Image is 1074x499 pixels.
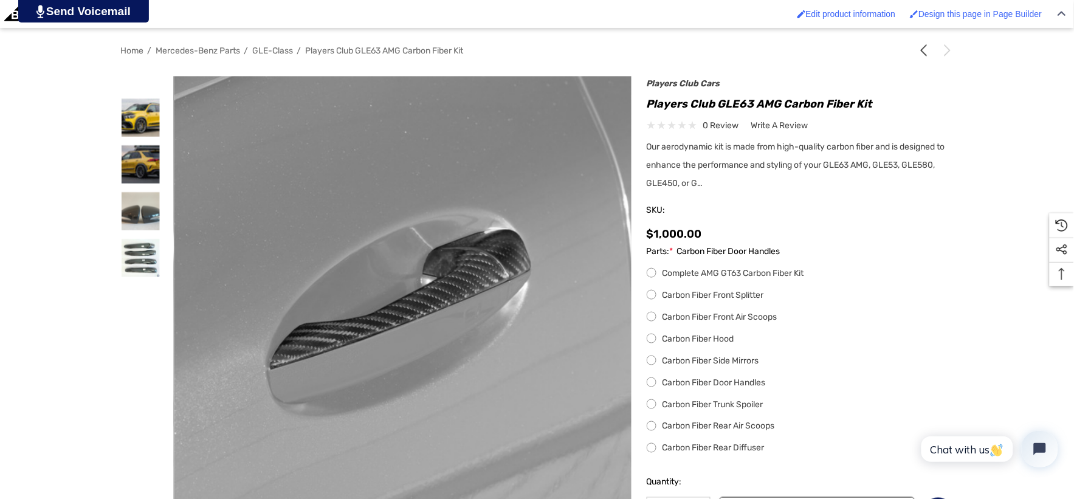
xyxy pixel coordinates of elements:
[253,46,294,56] a: GLE-Class
[36,5,44,18] img: PjwhLS0gR2VuZXJhdG9yOiBHcmF2aXQuaW8gLS0+PHN2ZyB4bWxucz0iaHR0cDovL3d3dy53My5vcmcvMjAwMC9zdmciIHhtb...
[647,94,954,114] h1: Players Club GLE63 AMG Carbon Fiber Kit
[791,3,902,25] a: Enabled brush for product edit Edit product information
[703,118,739,133] span: 0 review
[306,46,464,56] a: Players Club GLE63 AMG Carbon Fiber Kit
[647,354,954,368] label: Carbon Fiber Side Mirrors
[677,244,780,259] span: Carbon Fiber Door Handles
[121,46,144,56] a: Home
[1058,11,1066,16] img: Close Admin Bar
[122,145,160,184] img: GLE63 AMG Carbon Fiber Body Kit
[647,397,954,412] label: Carbon Fiber Trunk Spoiler
[647,441,954,456] label: Carbon Fiber Rear Diffuser
[647,142,945,188] span: Our aerodynamic kit is made from high-quality carbon fiber and is designed to enhance the perform...
[1050,268,1074,280] svg: Top
[910,10,918,18] img: Enabled brush for page builder edit.
[647,78,720,89] a: Players Club Cars
[797,10,806,18] img: Enabled brush for product edit
[918,44,935,57] a: Previous
[751,118,808,133] a: Write a Review
[751,120,808,131] span: Write a Review
[122,192,160,230] img: GLE63 AMG Carbon Fiber Side Mirrors
[647,202,707,219] span: SKU:
[121,40,954,61] nav: Breadcrumb
[647,475,711,490] label: Quantity:
[647,227,702,241] span: $1,000.00
[1056,244,1068,256] svg: Social Media
[908,421,1069,478] iframe: Tidio Chat
[1056,219,1068,232] svg: Recently Viewed
[122,239,160,277] img: GLE63 AMG Carbon Fiber Door Handles
[156,46,241,56] a: Mercedes-Benz Parts
[647,244,954,259] label: Parts:
[647,376,954,390] label: Carbon Fiber Door Handles
[647,288,954,303] label: Carbon Fiber Front Splitter
[806,9,896,19] span: Edit product information
[647,419,954,434] label: Carbon Fiber Rear Air Scoops
[647,310,954,325] label: Carbon Fiber Front Air Scoops
[904,3,1048,25] a: Enabled brush for page builder edit. Design this page in Page Builder
[918,9,1042,19] span: Design this page in Page Builder
[937,44,954,57] a: Next
[647,266,954,281] label: Complete AMG GT63 Carbon Fiber Kit
[647,332,954,346] label: Carbon Fiber Hood
[122,98,160,137] img: GLE63 AMG Carbon Fiber Body Kit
